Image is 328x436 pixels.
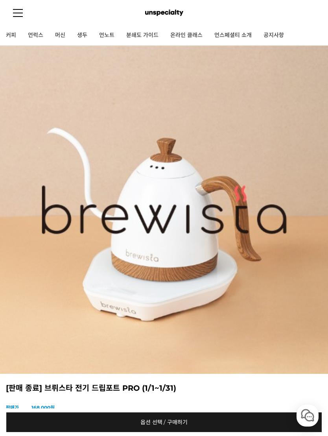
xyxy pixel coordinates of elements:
a: 옵션 선택 / 구매하기 [6,412,322,432]
a: 언스페셜티 소개 [208,26,258,45]
strong: 168,000원 [31,405,55,410]
a: 생두 [71,26,93,45]
a: 언노트 [93,26,120,45]
h2: [판매 종료] 브뤼스타 전기 드립포트 PRO (1/1~1/31) [6,382,322,393]
a: 온라인 클래스 [164,26,208,45]
a: 공지사항 [258,26,290,45]
img: 언스페셜티 몰 [145,7,183,19]
a: 언럭스 [22,26,49,45]
span: 옵션 선택 / 구매하기 [140,412,188,432]
a: 머신 [49,26,71,45]
a: 분쇄도 가이드 [120,26,164,45]
span: 판매가 [6,405,19,410]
